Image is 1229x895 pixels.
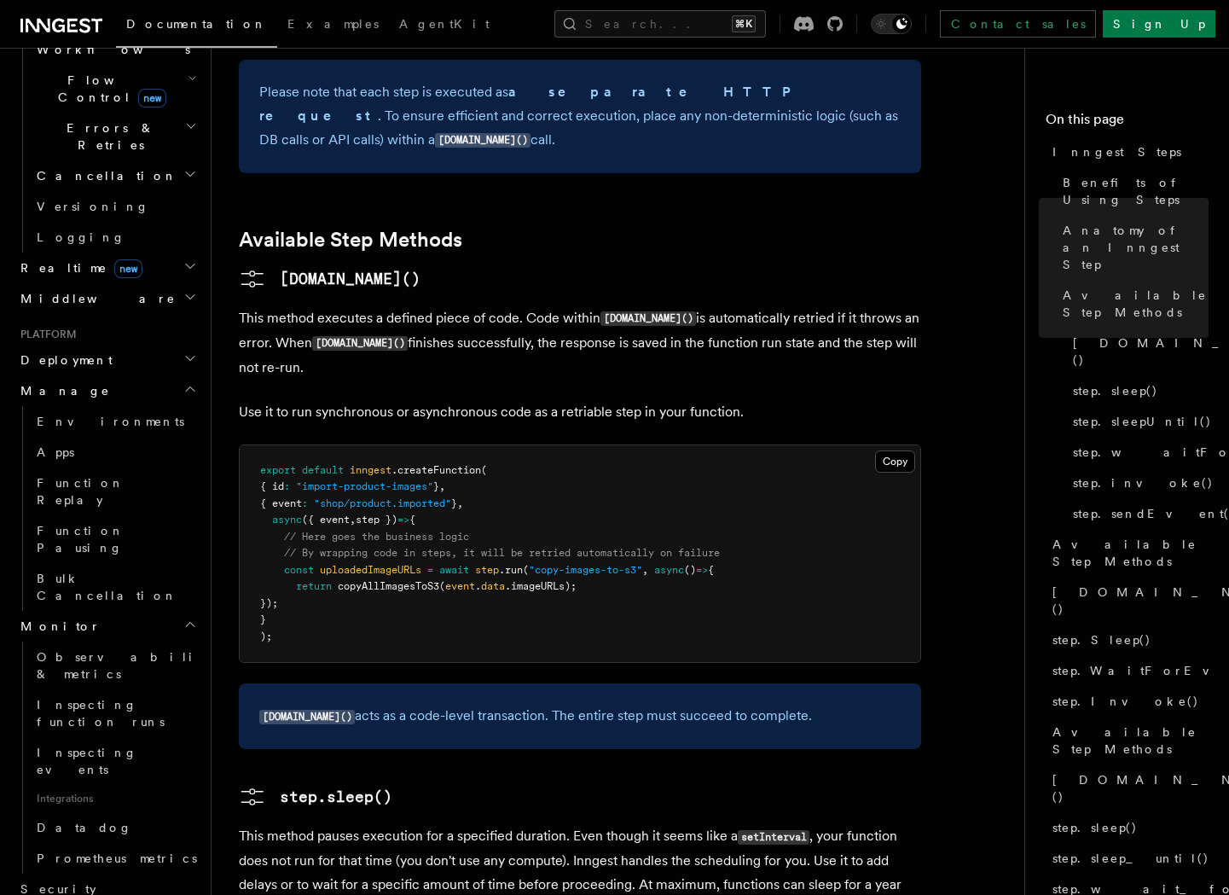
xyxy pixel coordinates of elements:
[37,698,165,729] span: Inspecting function runs
[871,14,912,34] button: Toggle dark mode
[30,785,200,812] span: Integrations
[1063,222,1209,273] span: Anatomy of an Inngest Step
[37,821,132,834] span: Datadog
[260,497,302,509] span: { event
[600,311,696,326] code: [DOMAIN_NAME]()
[320,564,421,576] span: uploadedImageURLs
[30,843,200,874] a: Prometheus metrics
[30,119,185,154] span: Errors & Retries
[260,631,272,642] span: );
[260,597,278,609] span: });
[30,689,200,737] a: Inspecting function runs
[1066,406,1209,437] a: step.sleepUntil()
[138,89,166,108] span: new
[314,497,451,509] span: "shop/product.imported"
[284,531,469,543] span: // Here goes the business logic
[684,564,696,576] span: ()
[284,564,314,576] span: const
[1073,474,1214,491] span: step.invoke()
[1046,843,1209,874] a: step.sleep_until()
[37,200,149,213] span: Versioning
[30,515,200,563] a: Function Pausing
[1073,413,1212,430] span: step.sleepUntil()
[1066,375,1209,406] a: step.sleep()
[30,468,200,515] a: Function Replay
[1056,215,1209,280] a: Anatomy of an Inngest Step
[1056,280,1209,328] a: Available Step Methods
[475,580,481,592] span: .
[30,222,200,253] a: Logging
[302,514,350,526] span: ({ event
[1046,529,1209,577] a: Available Step Methods
[445,580,475,592] span: event
[350,464,391,476] span: inngest
[260,613,266,625] span: }
[259,84,802,124] strong: a separate HTTP request
[287,17,379,31] span: Examples
[280,785,392,809] pre: step.sleep()
[14,382,110,399] span: Manage
[696,564,708,576] span: =>
[1046,577,1209,625] a: [DOMAIN_NAME]()
[1046,686,1209,717] a: step.Invoke()
[37,572,177,602] span: Bulk Cancellation
[397,514,409,526] span: =>
[1046,764,1209,812] a: [DOMAIN_NAME]()
[439,580,445,592] span: (
[30,113,200,160] button: Errors & Retries
[14,375,200,406] button: Manage
[642,564,648,576] span: ,
[114,259,142,278] span: new
[338,580,439,592] span: copyAllImagesToS3
[1052,724,1209,758] span: Available Step Methods
[409,514,415,526] span: {
[239,265,420,293] a: [DOMAIN_NAME]()
[284,547,720,559] span: // By wrapping code in steps, it will be retried automatically on failure
[1066,468,1209,498] a: step.invoke()
[37,445,74,459] span: Apps
[30,191,200,222] a: Versioning
[1046,812,1209,843] a: step.sleep()
[940,10,1096,38] a: Contact sales
[296,580,332,592] span: return
[1052,143,1181,160] span: Inngest Steps
[389,5,500,46] a: AgentKit
[457,497,463,509] span: ,
[475,564,499,576] span: step
[302,464,344,476] span: default
[37,230,125,244] span: Logging
[37,524,125,555] span: Function Pausing
[738,830,809,845] code: setInterval
[30,160,200,191] button: Cancellation
[451,497,457,509] span: }
[277,5,389,46] a: Examples
[14,611,200,642] button: Monitor
[14,642,200,874] div: Monitor
[1066,498,1209,529] a: step.sendEvent()
[433,480,439,492] span: }
[302,497,308,509] span: :
[30,72,188,106] span: Flow Control
[260,464,296,476] span: export
[427,564,433,576] span: =
[1052,631,1151,648] span: step.Sleep()
[1052,536,1209,570] span: Available Step Methods
[30,737,200,785] a: Inspecting events
[14,345,200,375] button: Deployment
[284,480,290,492] span: :
[14,352,113,369] span: Deployment
[296,480,433,492] span: "import-product-images"
[14,259,142,276] span: Realtime
[14,283,200,314] button: Middleware
[1103,10,1215,38] a: Sign Up
[505,580,577,592] span: .imageURLs);
[239,306,921,380] p: This method executes a defined piece of code. Code within is automatically retried if it throws a...
[1063,174,1209,208] span: Benefits of Using Steps
[1066,328,1209,375] a: [DOMAIN_NAME]()
[1063,287,1209,321] span: Available Step Methods
[1056,167,1209,215] a: Benefits of Using Steps
[1052,819,1138,836] span: step.sleep()
[499,564,523,576] span: .run
[523,564,529,576] span: (
[708,564,714,576] span: {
